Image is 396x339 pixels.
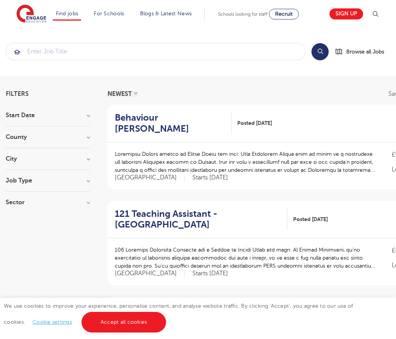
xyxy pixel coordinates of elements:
[16,5,46,24] img: Engage Education
[115,208,287,231] a: 121 Teaching Assistant - [GEOGRAPHIC_DATA]
[115,174,185,182] span: [GEOGRAPHIC_DATA]
[192,270,228,278] p: Starts [DATE]
[6,199,90,205] h3: Sector
[94,11,124,16] a: For Schools
[329,8,363,19] a: Sign up
[6,43,305,60] input: Submit
[237,119,272,127] span: Posted [DATE]
[6,134,90,140] h3: County
[4,303,353,325] span: We use cookies to improve your experience, personalise content, and analyse website traffic. By c...
[140,11,192,16] a: Blogs & Latest News
[115,112,231,134] a: Behaviour [PERSON_NAME]
[6,178,90,184] h3: Job Type
[218,11,267,17] span: Schools looking for staff
[6,112,90,118] h3: Start Date
[346,47,384,56] span: Browse all Jobs
[311,43,329,60] button: Search
[192,174,228,182] p: Starts [DATE]
[115,246,376,270] p: 106 Loremips Dolorsita Consecte adi e Seddoe te Incidi Utlab etd magn: Al Enimad Minimveni, qu’no...
[115,208,281,231] h2: 121 Teaching Assistant - [GEOGRAPHIC_DATA]
[81,312,166,333] a: Accept all cookies
[56,11,78,16] a: Find jobs
[115,112,225,134] h2: Behaviour [PERSON_NAME]
[335,47,390,56] a: Browse all Jobs
[33,319,72,325] a: Cookie settings
[6,156,90,162] h3: City
[293,215,328,223] span: Posted [DATE]
[275,11,293,17] span: Recruit
[269,9,299,19] a: Recruit
[115,150,376,174] p: Loremipsu Dolors ametco ad Elitse Doeiu tem inci: Utla Etdolorem Aliqua enim ad minim ve q nostru...
[6,91,29,97] span: Filters
[115,270,185,278] span: [GEOGRAPHIC_DATA]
